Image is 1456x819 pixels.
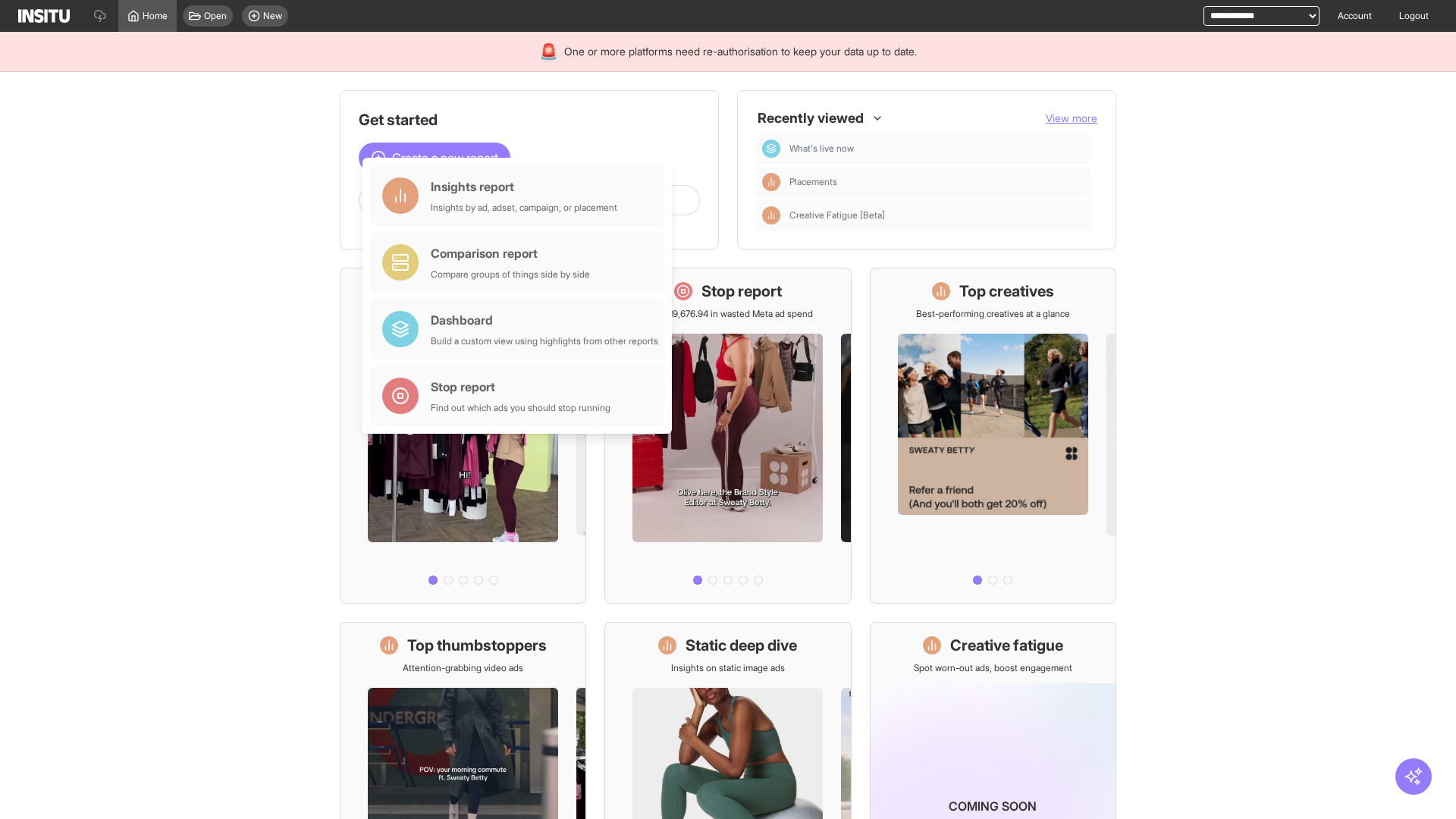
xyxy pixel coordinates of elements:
[359,109,700,130] h1: Get started
[407,635,547,656] h1: Top thumbstoppers
[564,44,917,59] span: One or more platforms need re-authorisation to keep your data up to date.
[701,281,782,302] h1: Stop report
[204,10,227,22] span: Open
[431,335,658,347] div: Build a custom view using highlights from other reports
[263,10,282,22] span: New
[789,176,837,188] span: Placements
[870,268,1116,604] a: Top creativesBest-performing creatives at a glance
[762,173,780,191] div: Insights
[431,202,617,214] div: Insights by ad, adset, campaign, or placement
[789,209,885,221] span: Creative Fatigue [Beta]
[642,308,813,320] p: Save £19,676.94 in wasted Meta ad spend
[789,143,1085,155] span: What's live now
[431,311,658,329] div: Dashboard
[1046,111,1097,126] button: View more
[1046,111,1097,124] span: View more
[604,268,851,604] a: Stop reportSave £19,676.94 in wasted Meta ad spend
[789,176,1085,188] span: Placements
[762,206,780,224] div: Insights
[916,308,1070,320] p: Best-performing creatives at a glance
[686,635,797,656] h1: Static deep dive
[359,143,510,173] button: Create a new report
[959,281,1054,302] h1: Top creatives
[431,177,617,196] div: Insights report
[340,268,586,604] a: What's live nowSee all active ads instantly
[431,378,610,396] div: Stop report
[431,402,610,414] div: Find out which ads you should stop running
[143,10,168,22] span: Home
[403,662,523,674] p: Attention-grabbing video ads
[671,662,785,674] p: Insights on static image ads
[431,268,590,281] div: Compare groups of things side by side
[789,209,1085,221] span: Creative Fatigue [Beta]
[762,140,780,158] div: Dashboard
[539,41,558,62] div: 🚨
[789,143,854,155] span: What's live now
[392,149,498,167] span: Create a new report
[431,244,590,262] div: Comparison report
[18,9,70,23] img: Logo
